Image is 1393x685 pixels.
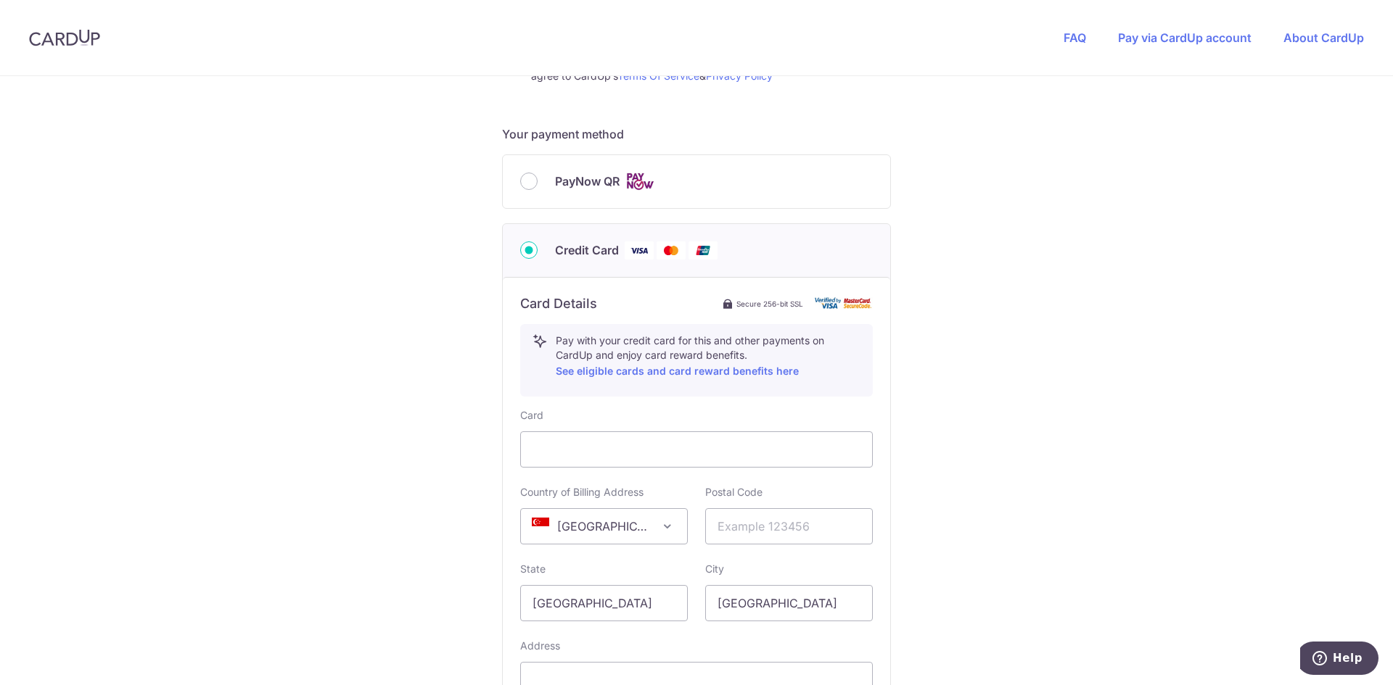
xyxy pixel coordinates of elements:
input: Example 123456 [705,508,873,544]
img: card secure [815,297,873,310]
img: Cards logo [625,173,654,191]
a: About CardUp [1283,30,1364,45]
span: PayNow QR [555,173,620,190]
span: Secure 256-bit SSL [736,298,803,310]
a: Pay via CardUp account [1118,30,1252,45]
span: Singapore [520,508,688,544]
label: Address [520,639,560,653]
span: Credit Card [555,241,619,259]
a: Terms Of Service [617,70,699,82]
a: Privacy Policy [706,70,773,82]
div: Credit Card Visa Mastercard Union Pay [520,241,873,260]
label: State [520,562,546,576]
img: Union Pay [689,241,718,260]
p: Pay with your credit card for this and other payments on CardUp and enjoy card reward benefits. [556,333,860,380]
a: See eligible cards and card reward benefits here [556,365,799,377]
img: Visa [625,241,654,260]
span: Singapore [521,509,687,544]
a: FAQ [1064,30,1086,45]
label: Card [520,408,543,423]
iframe: Opens a widget where you can find more information [1300,642,1378,678]
label: City [705,562,724,576]
img: CardUp [29,29,100,46]
label: Country of Billing Address [520,485,644,499]
h6: Card Details [520,295,597,312]
img: Mastercard [657,241,686,260]
h5: Your payment method [502,125,891,143]
div: PayNow QR Cards logo [520,173,873,191]
iframe: Secure card payment input frame [533,441,860,458]
label: Postal Code [705,485,763,499]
